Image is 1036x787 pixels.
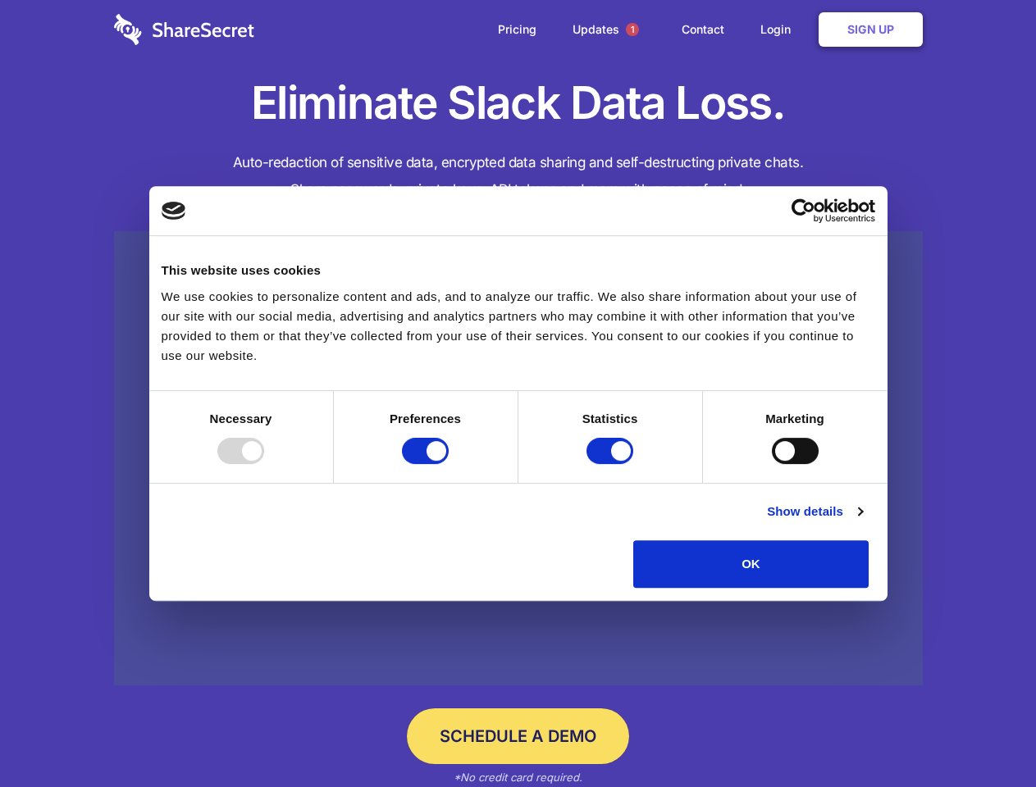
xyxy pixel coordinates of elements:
a: Usercentrics Cookiebot - opens in a new window [732,198,875,223]
a: Wistia video thumbnail [114,231,923,686]
div: This website uses cookies [162,261,875,280]
strong: Necessary [210,412,272,425]
div: We use cookies to personalize content and ads, and to analyze our traffic. We also share informat... [162,287,875,366]
a: Sign Up [819,12,923,47]
strong: Preferences [390,412,461,425]
strong: Marketing [765,412,824,425]
img: logo-wordmark-white-trans-d4663122ce5f474addd5e946df7df03e33cb6a1c49d2221995e7729f52c070b2.svg [114,14,254,45]
em: *No credit card required. [454,771,582,784]
img: logo [162,202,186,220]
a: Pricing [481,4,553,55]
a: Schedule a Demo [407,708,629,764]
a: Contact [665,4,741,55]
a: Login [744,4,815,55]
button: OK [633,540,869,588]
a: Show details [767,502,862,521]
span: 1 [626,23,639,36]
h1: Eliminate Slack Data Loss. [114,74,923,133]
strong: Statistics [582,412,638,425]
h4: Auto-redaction of sensitive data, encrypted data sharing and self-destructing private chats. Shar... [114,149,923,203]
